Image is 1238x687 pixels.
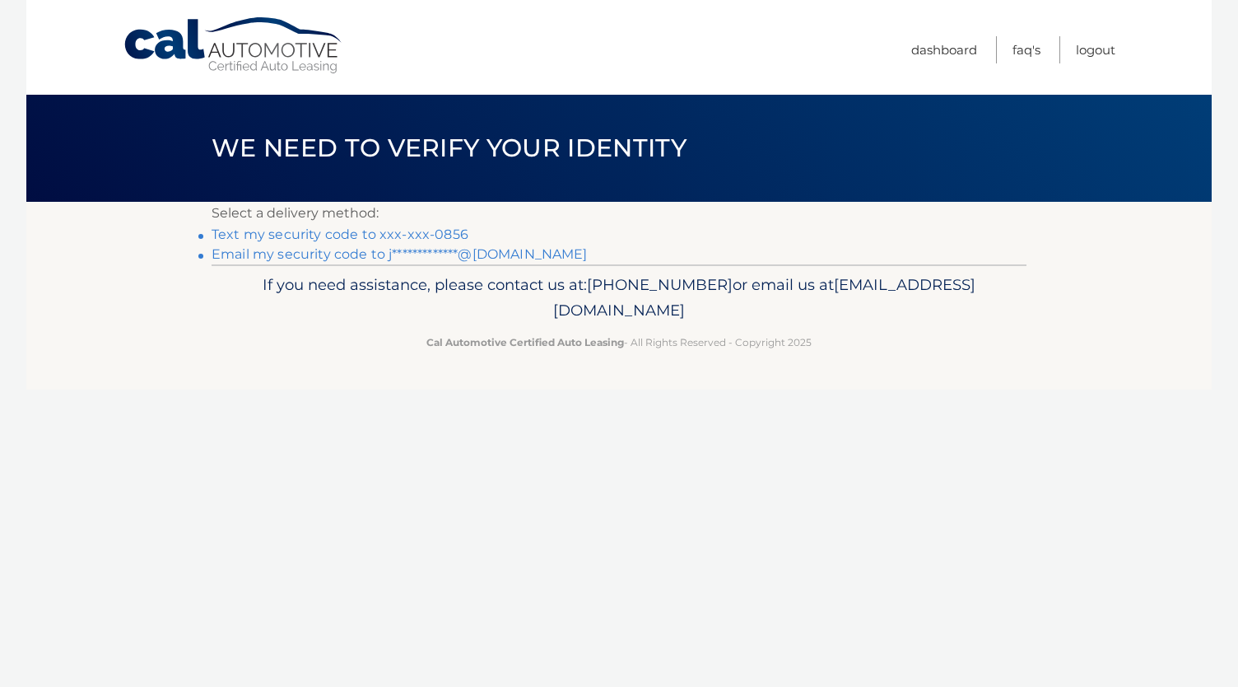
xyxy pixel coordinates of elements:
[222,272,1016,325] p: If you need assistance, please contact us at: or email us at
[1076,36,1115,63] a: Logout
[911,36,977,63] a: Dashboard
[1012,36,1040,63] a: FAQ's
[222,334,1016,351] p: - All Rights Reserved - Copyright 2025
[123,16,345,75] a: Cal Automotive
[587,275,733,294] span: [PHONE_NUMBER]
[212,227,468,242] a: Text my security code to xxx-xxx-0856
[212,133,686,163] span: We need to verify your identity
[426,336,624,348] strong: Cal Automotive Certified Auto Leasing
[212,202,1026,225] p: Select a delivery method:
